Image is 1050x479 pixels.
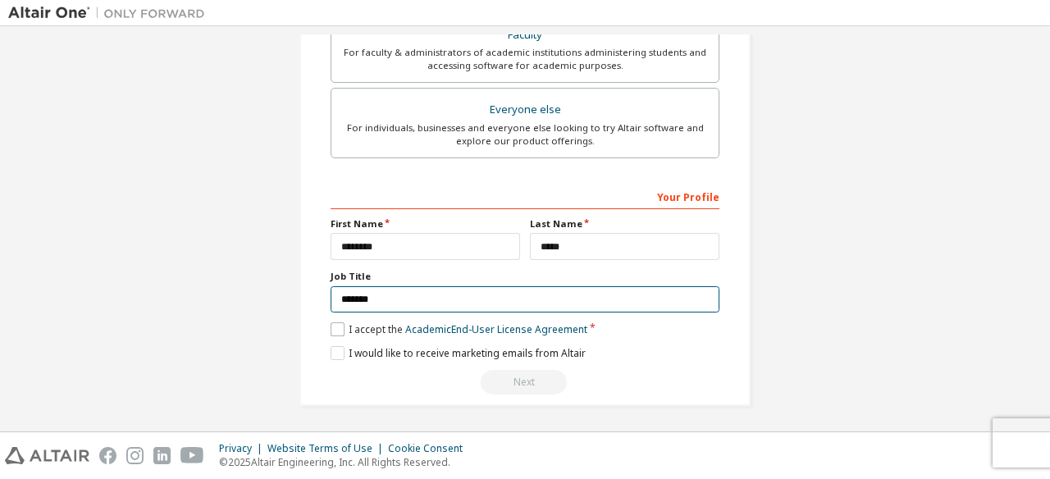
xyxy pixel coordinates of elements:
[388,442,472,455] div: Cookie Consent
[405,322,587,336] a: Academic End-User License Agreement
[153,447,171,464] img: linkedin.svg
[99,447,116,464] img: facebook.svg
[341,121,709,148] div: For individuals, businesses and everyone else looking to try Altair software and explore our prod...
[341,46,709,72] div: For faculty & administrators of academic institutions administering students and accessing softwa...
[331,270,719,283] label: Job Title
[219,442,267,455] div: Privacy
[341,24,709,47] div: Faculty
[331,346,586,360] label: I would like to receive marketing emails from Altair
[331,217,520,230] label: First Name
[8,5,213,21] img: Altair One
[331,322,587,336] label: I accept the
[267,442,388,455] div: Website Terms of Use
[331,370,719,395] div: Read and acccept EULA to continue
[331,183,719,209] div: Your Profile
[5,447,89,464] img: altair_logo.svg
[126,447,144,464] img: instagram.svg
[219,455,472,469] p: © 2025 Altair Engineering, Inc. All Rights Reserved.
[530,217,719,230] label: Last Name
[180,447,204,464] img: youtube.svg
[341,98,709,121] div: Everyone else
